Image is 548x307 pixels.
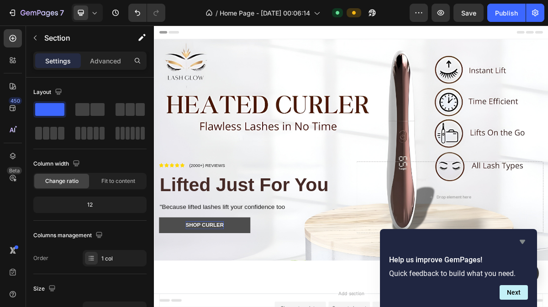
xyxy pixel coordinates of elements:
div: Size [33,283,58,295]
div: Beta [7,167,22,174]
p: Settings [45,56,71,66]
div: 12 [35,198,145,211]
div: Drop element here [393,235,441,242]
div: 1 col [101,255,144,263]
p: Section [44,32,119,43]
div: Publish [495,8,518,18]
button: Save [453,4,484,22]
button: <p><span style="color:#FFFFFF;">shop Curler</span></p> [7,266,134,288]
span: / [216,8,218,18]
div: Layout [33,86,64,99]
button: Next question [500,285,528,300]
div: Undo/Redo [128,4,165,22]
div: 450 [9,97,22,104]
button: Publish [487,4,526,22]
p: Quick feedback to build what you need. [389,269,528,278]
div: Help us improve GemPages! [389,236,528,300]
iframe: Design area [154,26,548,307]
div: Column width [33,158,82,170]
span: Fit to content [101,177,135,185]
div: Rich Text Editor. Editing area: main [44,272,97,283]
div: Order [33,254,48,262]
span: shop Curler [44,273,97,281]
span: Home Page - [DATE] 00:06:14 [220,8,310,18]
p: 7 [60,7,64,18]
span: Change ratio [45,177,79,185]
p: Advanced [90,56,121,66]
button: 7 [4,4,68,22]
h2: Help us improve GemPages! [389,255,528,265]
div: Columns management [33,229,105,242]
button: Hide survey [517,236,528,247]
span: Save [461,9,476,17]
